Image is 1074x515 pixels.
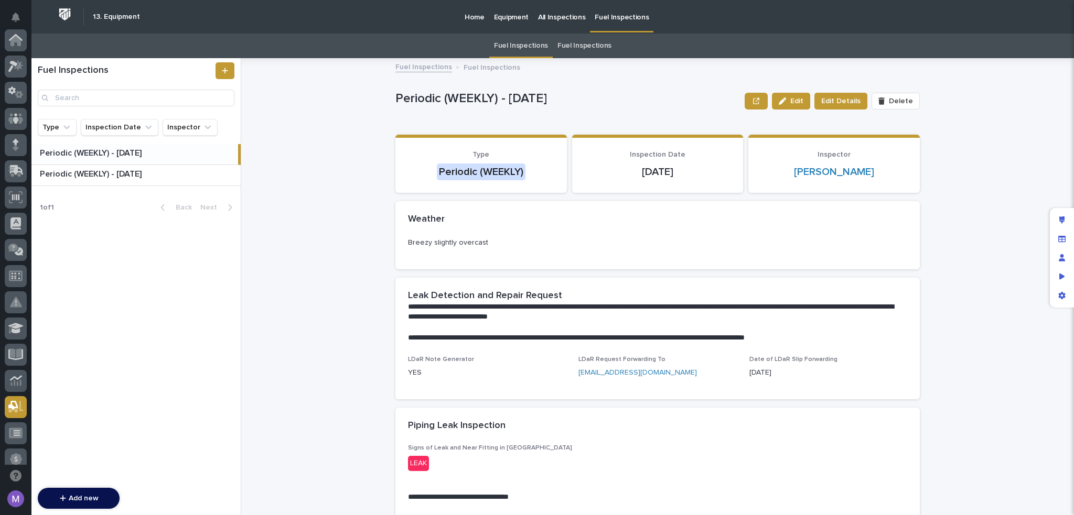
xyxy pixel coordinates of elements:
a: Periodic (WEEKLY) - [DATE]Periodic (WEEKLY) - [DATE] [31,165,241,186]
span: LDaR Note Generator [408,356,474,363]
button: Next [196,203,241,212]
div: App settings [1052,286,1071,305]
h2: Weather [408,214,445,225]
span: Delete [889,97,913,105]
span: LDaR Request Forwarding To [578,356,665,363]
div: Periodic (WEEKLY) [437,163,525,180]
p: YES [408,367,566,378]
button: Type [38,119,77,136]
a: Fuel Inspections [395,60,452,72]
p: Breezy slightly overcast [408,237,907,248]
a: [PERSON_NAME] [794,166,874,178]
button: Back [152,203,196,212]
p: [DATE] [585,166,731,178]
button: Inspector [163,119,218,136]
input: Search [38,90,234,106]
h1: Fuel Inspections [38,65,213,76]
span: Type [472,151,489,158]
h2: Leak Detection and Repair Request [408,290,562,302]
p: [DATE] [749,367,907,378]
h2: 13. Equipment [93,13,140,21]
img: Workspace Logo [55,5,74,24]
a: Periodic (WEEKLY) - [DATE]Periodic (WEEKLY) - [DATE] [31,144,241,165]
div: Manage fields and data [1052,229,1071,248]
div: Preview as [1052,267,1071,286]
span: Date of LDaR Slip Forwarding [749,356,837,363]
span: Back [169,204,192,211]
button: Add new [38,488,120,509]
div: Edit layout [1052,211,1071,229]
button: Delete [872,93,920,109]
span: Inspection Date [630,151,685,158]
button: Edit Details [814,93,867,109]
a: Fuel Inspections [494,34,548,58]
p: Periodic (WEEKLY) - [DATE] [40,146,144,158]
a: [EMAIL_ADDRESS][DOMAIN_NAME] [578,369,697,376]
button: Open support chat [5,465,27,487]
div: Manage users [1052,248,1071,267]
button: Edit [772,93,810,109]
h2: Piping Leak Inspection [408,420,506,432]
button: Notifications [5,6,27,28]
p: Periodic (WEEKLY) - [DATE] [40,167,144,179]
div: LEAK [408,456,429,471]
span: Edit Details [821,96,861,106]
button: users-avatar [5,488,27,510]
span: Inspector [818,151,851,158]
span: Signs of Leak and Near Fitting in [GEOGRAPHIC_DATA] [408,445,572,451]
p: Periodic (WEEKLY) - [DATE] [395,91,740,106]
span: Edit [790,97,803,105]
div: Notifications [13,13,27,29]
a: Fuel Inspections [557,34,611,58]
span: Next [200,204,223,211]
p: Fuel Inspections [464,61,520,72]
button: Inspection Date [81,119,158,136]
p: 1 of 1 [31,195,62,221]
